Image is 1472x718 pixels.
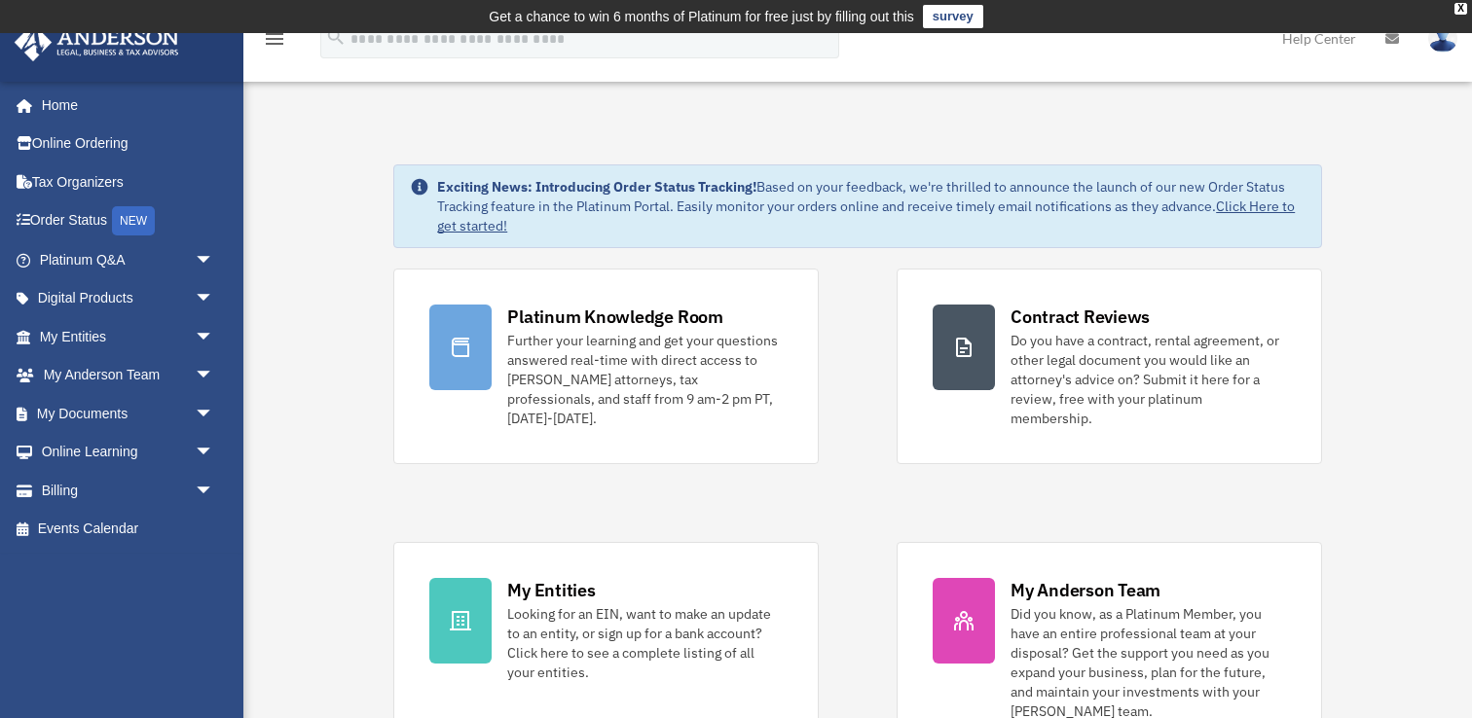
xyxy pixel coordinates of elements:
[325,26,347,48] i: search
[9,23,185,61] img: Anderson Advisors Platinum Portal
[489,5,914,28] div: Get a chance to win 6 months of Platinum for free just by filling out this
[14,86,234,125] a: Home
[195,356,234,396] span: arrow_drop_down
[507,604,783,682] div: Looking for an EIN, want to make an update to an entity, or sign up for a bank account? Click her...
[14,394,243,433] a: My Documentsarrow_drop_down
[195,433,234,473] span: arrow_drop_down
[1454,3,1467,15] div: close
[195,279,234,319] span: arrow_drop_down
[437,197,1295,234] a: Click Here to get started!
[112,206,155,235] div: NEW
[1011,578,1160,602] div: My Anderson Team
[14,356,243,395] a: My Anderson Teamarrow_drop_down
[1428,24,1457,53] img: User Pic
[437,177,1306,235] div: Based on your feedback, we're thrilled to announce the launch of our new Order Status Tracking fe...
[507,305,723,329] div: Platinum Knowledge Room
[14,433,243,472] a: Online Learningarrow_drop_down
[507,578,595,602] div: My Entities
[1011,305,1150,329] div: Contract Reviews
[195,240,234,280] span: arrow_drop_down
[14,510,243,549] a: Events Calendar
[14,240,243,279] a: Platinum Q&Aarrow_drop_down
[897,269,1322,464] a: Contract Reviews Do you have a contract, rental agreement, or other legal document you would like...
[14,317,243,356] a: My Entitiesarrow_drop_down
[507,331,783,428] div: Further your learning and get your questions answered real-time with direct access to [PERSON_NAM...
[14,201,243,241] a: Order StatusNEW
[195,317,234,357] span: arrow_drop_down
[393,269,819,464] a: Platinum Knowledge Room Further your learning and get your questions answered real-time with dire...
[195,394,234,434] span: arrow_drop_down
[14,471,243,510] a: Billingarrow_drop_down
[14,162,243,201] a: Tax Organizers
[1011,331,1286,428] div: Do you have a contract, rental agreement, or other legal document you would like an attorney's ad...
[195,471,234,511] span: arrow_drop_down
[14,279,243,318] a: Digital Productsarrow_drop_down
[263,27,286,51] i: menu
[14,125,243,163] a: Online Ordering
[923,5,983,28] a: survey
[263,34,286,51] a: menu
[437,178,756,196] strong: Exciting News: Introducing Order Status Tracking!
